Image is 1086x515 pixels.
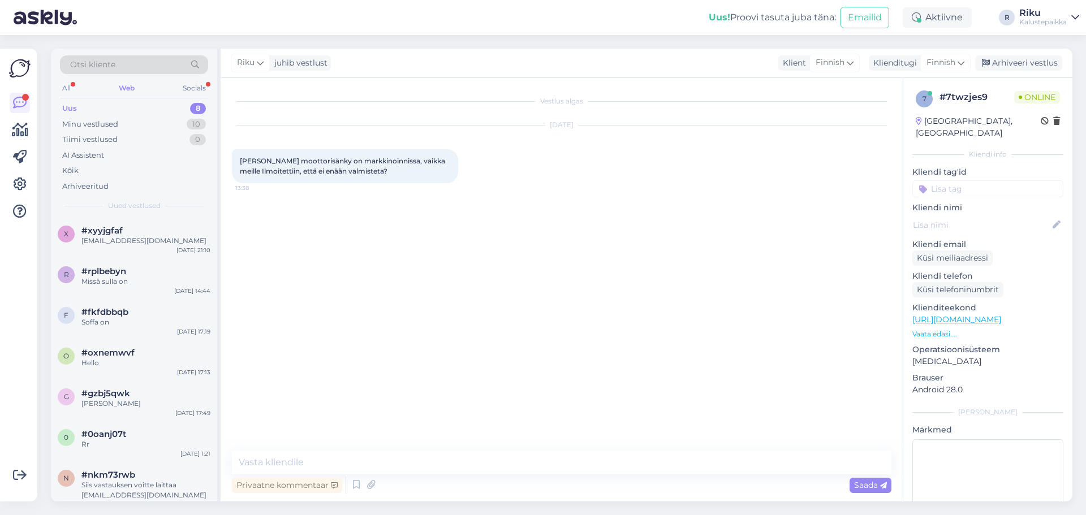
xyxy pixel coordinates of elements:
div: Klienditugi [869,57,917,69]
p: Vaata edasi ... [912,329,1063,339]
div: [DATE] 17:13 [177,368,210,376]
span: [PERSON_NAME] moottorisänky on markkinoinnissa, vaikka meille Ilmoitettiin, että ei enään valmist... [240,157,447,175]
span: Finnish [816,57,844,69]
div: [DATE] 14:44 [174,287,210,295]
span: o [63,352,69,360]
span: #rplbebyn [81,266,126,276]
div: Tiimi vestlused [62,134,118,145]
p: Klienditeekond [912,302,1063,314]
div: Riku [1019,8,1067,18]
div: Uus [62,103,77,114]
div: Privaatne kommentaar [232,478,342,493]
input: Lisa tag [912,180,1063,197]
div: [DATE] 1:21 [180,449,210,458]
div: [DATE] [232,120,891,130]
div: [PERSON_NAME] [81,399,210,409]
p: Kliendi telefon [912,270,1063,282]
div: Web [117,81,137,96]
span: Finnish [926,57,955,69]
div: All [60,81,73,96]
p: Kliendi nimi [912,202,1063,214]
div: [EMAIL_ADDRESS][DOMAIN_NAME] [81,236,210,246]
a: RikuKalustepaikka [1019,8,1079,27]
p: Kliendi tag'id [912,166,1063,178]
p: [MEDICAL_DATA] [912,356,1063,367]
span: Saada [854,480,887,490]
div: Kõik [62,165,79,176]
div: 8 [190,103,206,114]
b: Uus! [709,12,730,23]
span: n [63,474,69,482]
div: Küsi telefoninumbrit [912,282,1003,297]
span: #oxnemwvf [81,348,135,358]
div: Kliendi info [912,149,1063,159]
div: 10 [187,119,206,130]
span: r [64,270,69,279]
span: #0oanj07t [81,429,126,439]
span: 0 [64,433,68,442]
span: g [64,392,69,401]
div: [DATE] 15:03 [175,500,210,509]
div: Klient [778,57,806,69]
p: Märkmed [912,424,1063,436]
span: Riku [237,57,255,69]
input: Lisa nimi [913,219,1050,231]
div: Vestlus algas [232,96,891,106]
p: Kliendi email [912,239,1063,250]
div: [DATE] 17:19 [177,327,210,336]
img: Askly Logo [9,58,31,79]
div: Hello [81,358,210,368]
div: Socials [180,81,208,96]
div: [PERSON_NAME] [912,407,1063,417]
button: Emailid [841,7,889,28]
span: 13:38 [235,184,278,192]
p: Brauser [912,372,1063,384]
div: # 7twzjes9 [940,90,1014,104]
span: #fkfdbbqb [81,307,128,317]
div: Arhiveeritud [62,181,109,192]
div: Küsi meiliaadressi [912,250,993,266]
span: #xyyjgfaf [81,226,123,236]
span: Otsi kliente [70,59,115,71]
div: AI Assistent [62,150,104,161]
div: juhib vestlust [270,57,327,69]
div: Soffa on [81,317,210,327]
div: Kalustepaikka [1019,18,1067,27]
span: f [64,311,68,319]
div: [DATE] 21:10 [176,246,210,254]
div: Aktiivne [903,7,972,28]
span: Online [1014,91,1060,103]
div: R [999,10,1015,25]
div: Minu vestlused [62,119,118,130]
p: Android 28.0 [912,384,1063,396]
span: Uued vestlused [108,201,161,211]
div: Missä sulla on [81,276,210,287]
span: x [64,230,68,238]
a: [URL][DOMAIN_NAME] [912,314,1001,324]
div: [DATE] 17:49 [175,409,210,417]
p: Operatsioonisüsteem [912,344,1063,356]
div: [GEOGRAPHIC_DATA], [GEOGRAPHIC_DATA] [916,115,1041,139]
div: Arhiveeri vestlus [975,55,1062,71]
div: Siis vastauksen voitte laittaa [EMAIL_ADDRESS][DOMAIN_NAME] [81,480,210,500]
span: #gzbj5qwk [81,388,130,399]
div: Proovi tasuta juba täna: [709,11,836,24]
div: 0 [189,134,206,145]
span: 7 [923,94,926,103]
span: #nkm73rwb [81,470,135,480]
div: Rr [81,439,210,449]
